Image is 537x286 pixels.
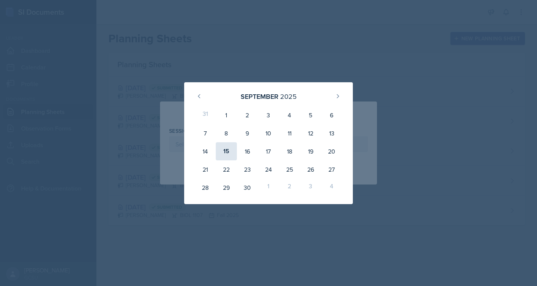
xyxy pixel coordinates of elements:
div: 2025 [280,91,297,101]
div: 3 [300,178,321,197]
div: 14 [195,142,216,160]
div: 28 [195,178,216,197]
div: 11 [279,124,300,142]
div: 13 [321,124,342,142]
div: 16 [237,142,258,160]
div: 5 [300,106,321,124]
div: 31 [195,106,216,124]
div: 8 [216,124,237,142]
div: 25 [279,160,300,178]
div: 7 [195,124,216,142]
div: 4 [279,106,300,124]
div: 18 [279,142,300,160]
div: 24 [258,160,279,178]
div: 15 [216,142,237,160]
div: 2 [237,106,258,124]
div: 17 [258,142,279,160]
div: 2 [279,178,300,197]
div: 20 [321,142,342,160]
div: 21 [195,160,216,178]
div: 3 [258,106,279,124]
div: 1 [216,106,237,124]
div: 9 [237,124,258,142]
div: 19 [300,142,321,160]
div: 30 [237,178,258,197]
div: 6 [321,106,342,124]
div: September [241,91,278,101]
div: 23 [237,160,258,178]
div: 22 [216,160,237,178]
div: 4 [321,178,342,197]
div: 26 [300,160,321,178]
div: 1 [258,178,279,197]
div: 10 [258,124,279,142]
div: 12 [300,124,321,142]
div: 27 [321,160,342,178]
div: 29 [216,178,237,197]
